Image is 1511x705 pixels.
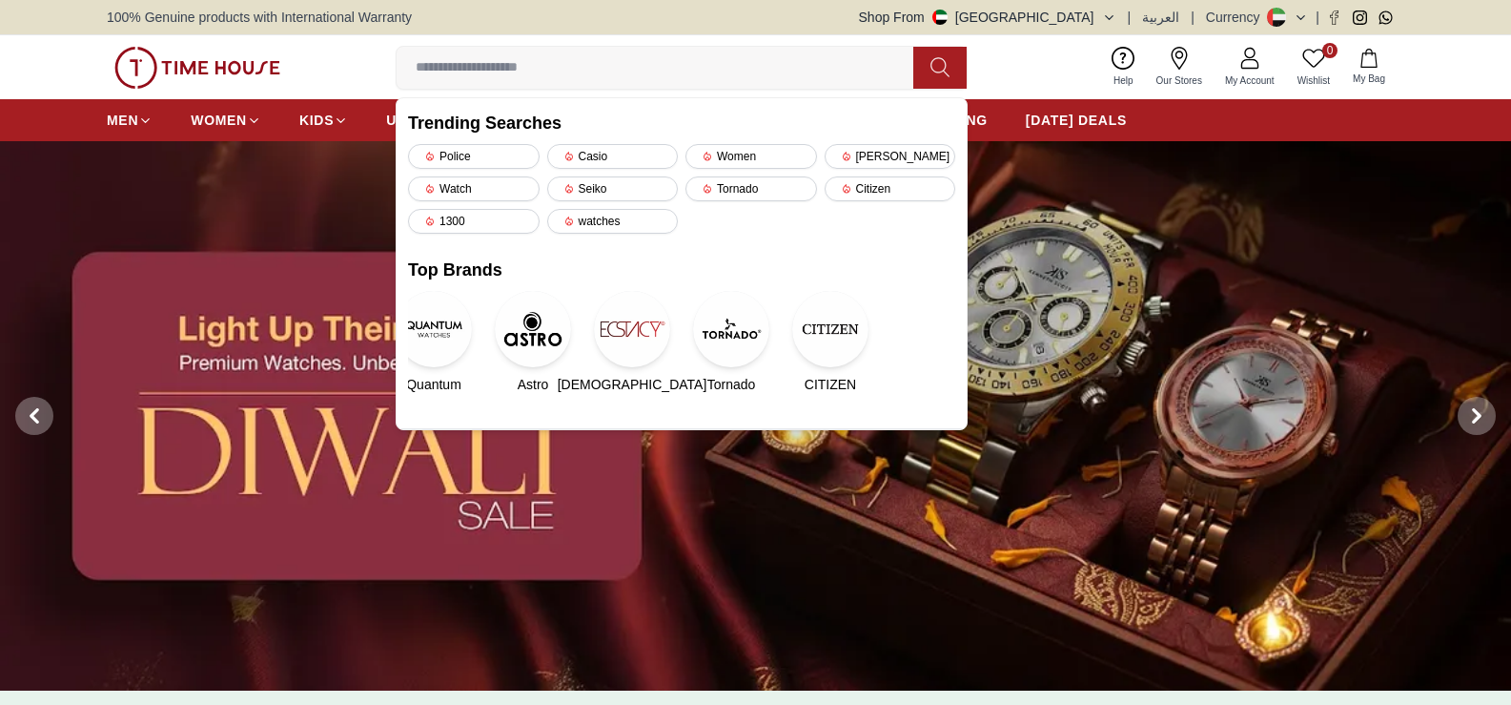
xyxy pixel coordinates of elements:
a: 0Wishlist [1286,43,1341,92]
a: Facebook [1327,10,1341,25]
span: 100% Genuine products with International Warranty [107,8,412,27]
a: CITIZENCITIZEN [805,291,856,394]
span: | [1128,8,1132,27]
img: Astro [495,291,571,367]
span: MEN [107,111,138,130]
img: ... [114,47,280,89]
span: Our Stores [1149,73,1210,88]
button: My Bag [1341,45,1397,90]
a: AstroAstro [507,291,559,394]
div: 1300 [408,209,540,234]
div: Casio [547,144,679,169]
div: Women [685,144,817,169]
span: Tornado [707,375,756,394]
h2: Trending Searches [408,110,955,136]
a: Instagram [1353,10,1367,25]
span: My Account [1217,73,1282,88]
a: Our Stores [1145,43,1214,92]
img: United Arab Emirates [932,10,948,25]
span: KIDS [299,111,334,130]
div: [PERSON_NAME] [825,144,956,169]
span: 0 [1322,43,1337,58]
span: My Bag [1345,72,1393,86]
img: CITIZEN [792,291,868,367]
a: TornadoTornado [705,291,757,394]
img: Tornado [693,291,769,367]
a: UNISEX [386,103,454,137]
a: [DATE] DEALS [1026,103,1127,137]
a: Help [1102,43,1145,92]
a: QuantumQuantum [408,291,459,394]
span: Wishlist [1290,73,1337,88]
div: Seiko [547,176,679,201]
button: Shop From[GEOGRAPHIC_DATA] [859,8,1116,27]
span: Quantum [406,375,461,394]
div: Police [408,144,540,169]
a: WOMEN [191,103,261,137]
img: Ecstacy [594,291,670,367]
span: [DATE] DEALS [1026,111,1127,130]
span: WOMEN [191,111,247,130]
div: Currency [1206,8,1268,27]
span: UNISEX [386,111,439,130]
div: Tornado [685,176,817,201]
span: CITIZEN [805,375,856,394]
span: Astro [518,375,549,394]
div: Watch [408,176,540,201]
span: Help [1106,73,1141,88]
div: Citizen [825,176,956,201]
img: Quantum [396,291,472,367]
button: العربية [1142,8,1179,27]
a: Ecstacy[DEMOGRAPHIC_DATA] [606,291,658,394]
h2: Top Brands [408,257,955,283]
div: watches [547,209,679,234]
a: Whatsapp [1378,10,1393,25]
span: [DEMOGRAPHIC_DATA] [558,375,707,394]
a: KIDS [299,103,348,137]
a: MEN [107,103,153,137]
span: | [1191,8,1195,27]
span: | [1316,8,1319,27]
